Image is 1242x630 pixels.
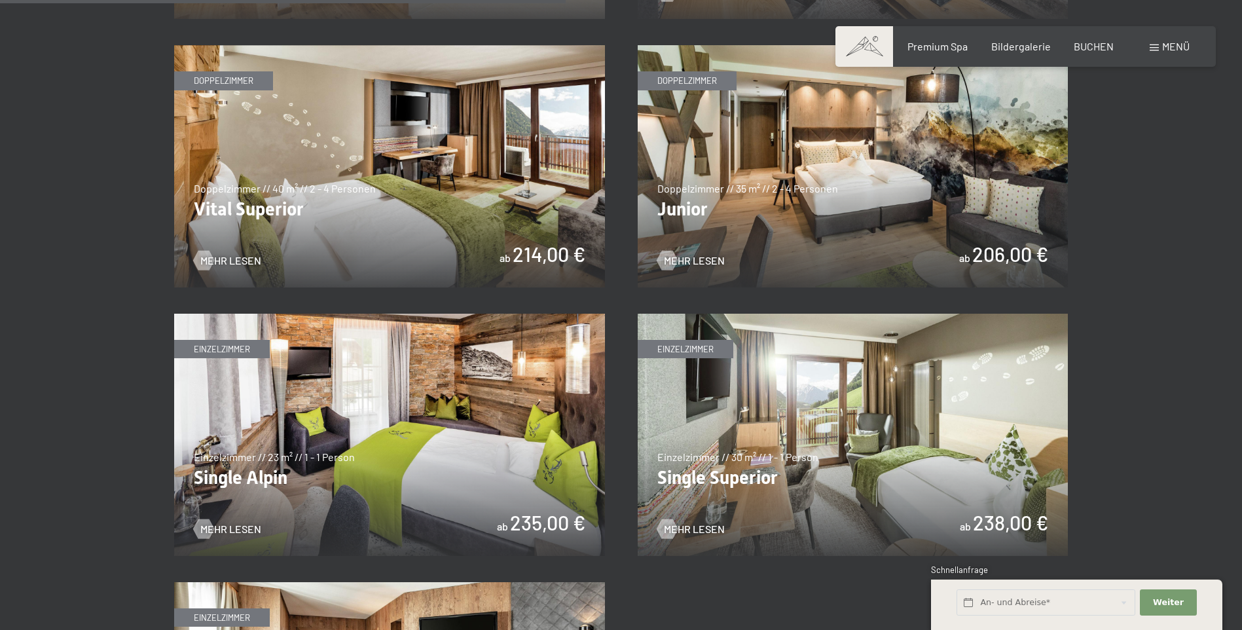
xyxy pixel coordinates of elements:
button: Weiter [1140,589,1196,616]
a: Junior [638,46,1068,54]
a: Mehr Lesen [194,253,261,268]
a: Vital Superior [174,46,605,54]
a: Single Relax [174,583,605,591]
span: Weiter [1153,597,1184,608]
img: Single Superior [638,314,1068,556]
span: Mehr Lesen [200,522,261,536]
span: Mehr Lesen [664,522,725,536]
span: Schnellanfrage [931,565,988,575]
img: Single Alpin [174,314,605,556]
span: Mehr Lesen [664,253,725,268]
img: Vital Superior [174,45,605,287]
a: Mehr Lesen [194,522,261,536]
a: BUCHEN [1074,40,1114,52]
a: Mehr Lesen [657,522,725,536]
img: Junior [638,45,1068,287]
a: Mehr Lesen [657,253,725,268]
span: Menü [1162,40,1190,52]
a: Single Superior [638,314,1068,322]
a: Single Alpin [174,314,605,322]
a: Bildergalerie [991,40,1051,52]
a: Premium Spa [907,40,968,52]
span: Mehr Lesen [200,253,261,268]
